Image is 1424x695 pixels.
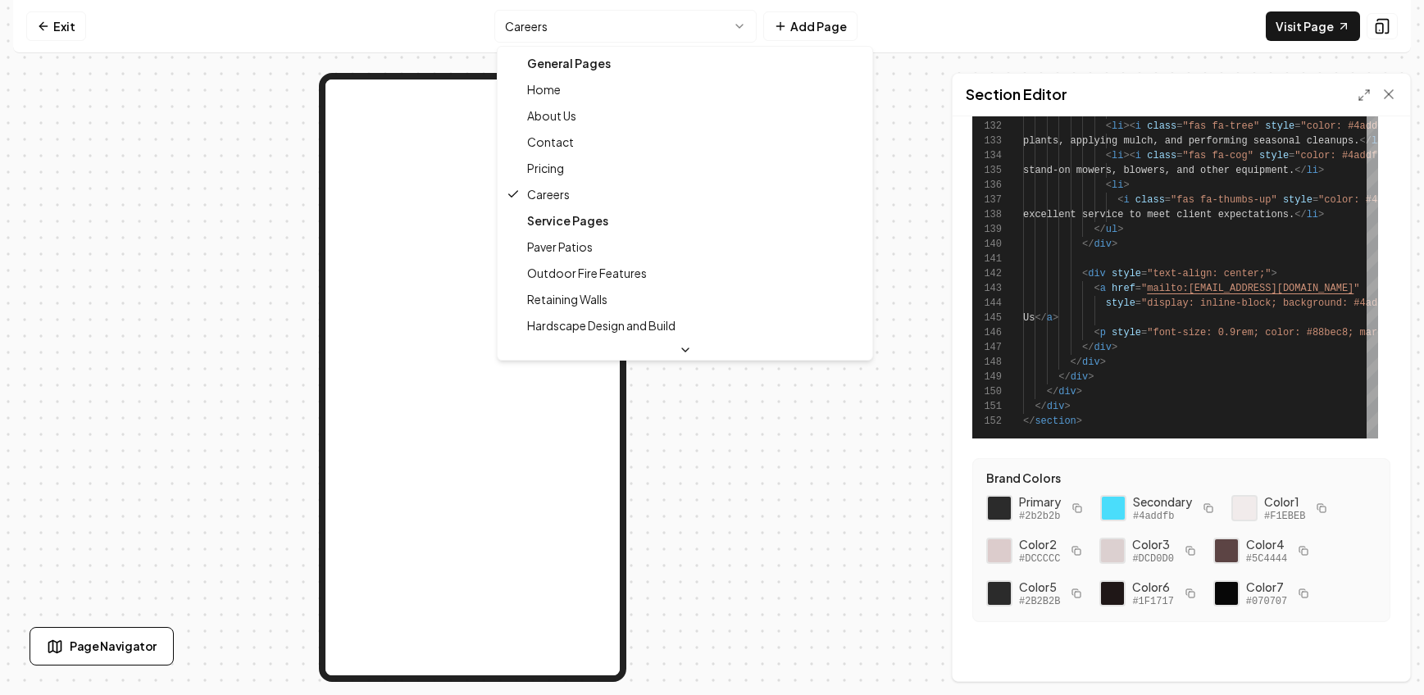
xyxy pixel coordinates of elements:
[527,81,561,98] span: Home
[527,186,570,202] span: Careers
[527,238,593,255] span: Paver Patios
[501,50,869,76] div: General Pages
[527,107,576,124] span: About Us
[527,317,676,334] span: Hardscape Design and Build
[527,291,607,307] span: Retaining Walls
[527,160,564,176] span: Pricing
[501,207,869,234] div: Service Pages
[527,134,574,150] span: Contact
[527,265,647,281] span: Outdoor Fire Features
